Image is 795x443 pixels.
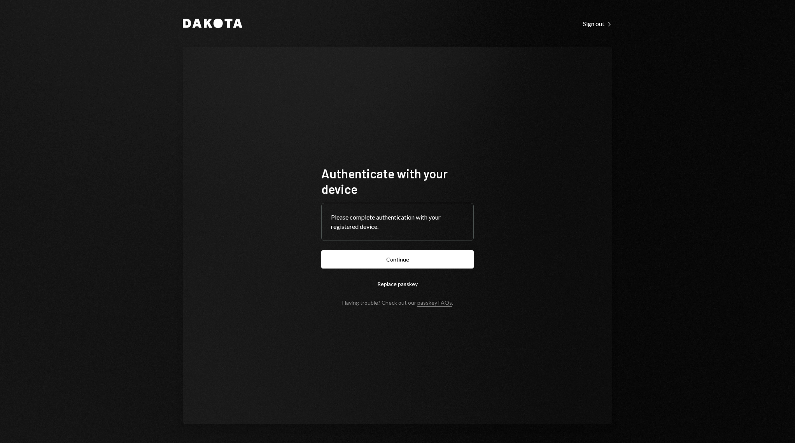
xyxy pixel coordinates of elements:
[583,19,612,28] a: Sign out
[342,299,453,306] div: Having trouble? Check out our .
[321,275,474,293] button: Replace passkey
[321,166,474,197] h1: Authenticate with your device
[321,250,474,269] button: Continue
[583,20,612,28] div: Sign out
[331,213,464,231] div: Please complete authentication with your registered device.
[417,299,452,307] a: passkey FAQs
